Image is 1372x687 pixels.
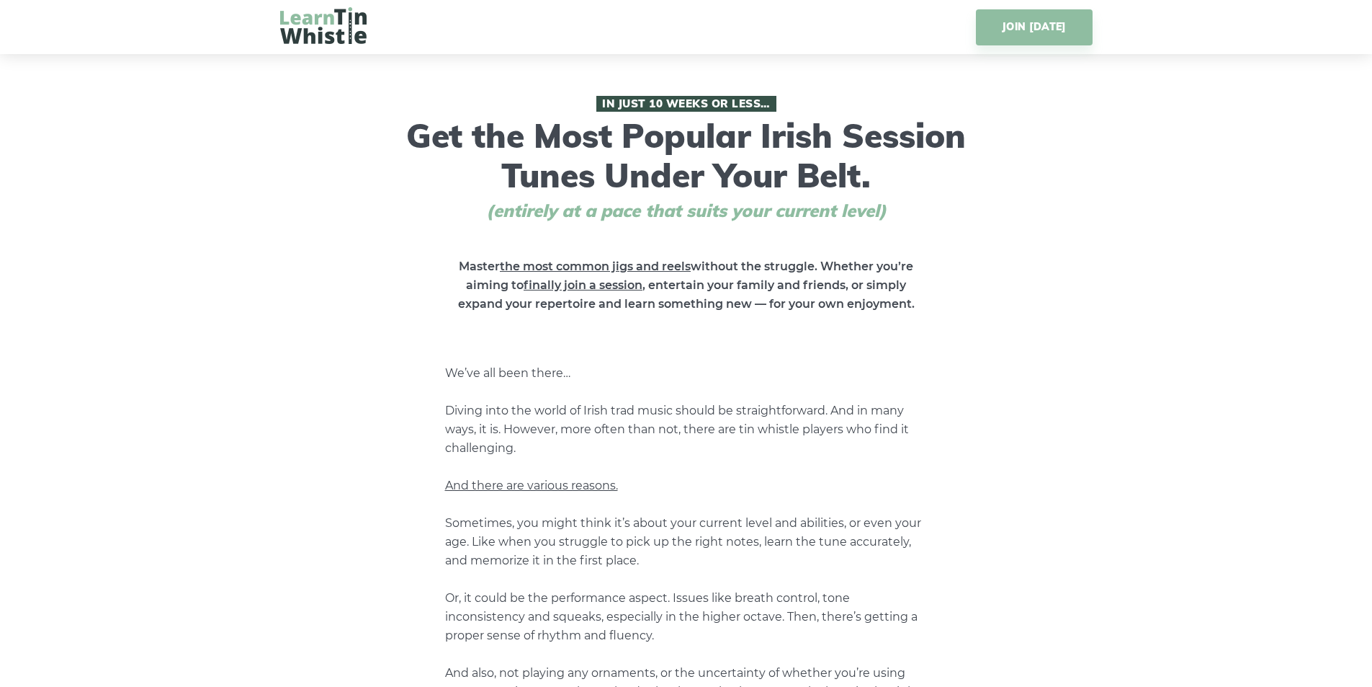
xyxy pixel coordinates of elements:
span: finally join a session [524,278,642,292]
span: In Just 10 Weeks or Less… [596,96,776,112]
span: the most common jigs and reels [500,260,691,273]
h1: Get the Most Popular Irish Session Tunes Under Your Belt. [402,96,971,221]
span: (entirely at a pace that suits your current level) [459,200,913,221]
span: And there are various reasons. [445,479,618,492]
img: LearnTinWhistle.com [280,7,367,44]
a: JOIN [DATE] [976,9,1092,45]
strong: Master without the struggle. Whether you’re aiming to , entertain your family and friends, or sim... [458,260,915,311]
